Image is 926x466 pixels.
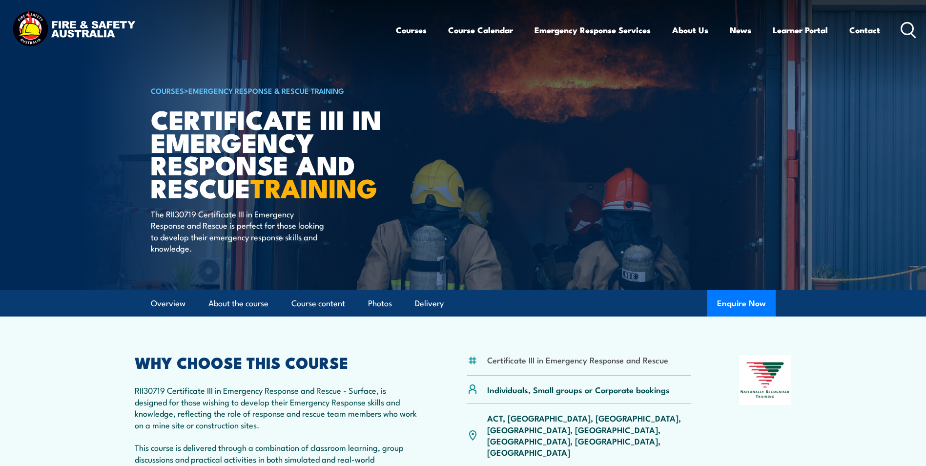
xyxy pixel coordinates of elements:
img: Nationally Recognised Training logo. [739,355,792,405]
a: Emergency Response & Rescue Training [188,85,344,96]
a: About Us [672,17,708,43]
a: Delivery [415,291,444,317]
a: News [730,17,751,43]
h1: Certificate III in Emergency Response and Rescue [151,107,392,199]
li: Certificate III in Emergency Response and Rescue [487,354,668,365]
a: Course content [291,291,345,317]
a: Learner Portal [773,17,828,43]
a: Overview [151,291,185,317]
h6: > [151,85,392,96]
a: Courses [396,17,427,43]
strong: TRAINING [250,167,377,207]
p: The RII30719 Certificate III in Emergency Response and Rescue is perfect for those looking to dev... [151,208,329,254]
h2: WHY CHOOSE THIS COURSE [135,355,420,369]
a: Photos [368,291,392,317]
a: Contact [849,17,880,43]
a: Emergency Response Services [535,17,651,43]
a: COURSES [151,85,184,96]
p: ACT, [GEOGRAPHIC_DATA], [GEOGRAPHIC_DATA], [GEOGRAPHIC_DATA], [GEOGRAPHIC_DATA], [GEOGRAPHIC_DATA... [487,412,692,458]
a: Course Calendar [448,17,513,43]
a: About the course [208,291,268,317]
button: Enquire Now [707,290,776,317]
p: Individuals, Small groups or Corporate bookings [487,384,670,395]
